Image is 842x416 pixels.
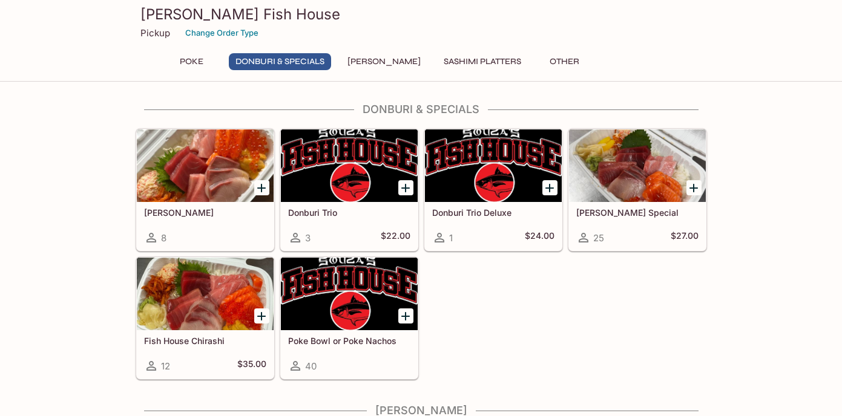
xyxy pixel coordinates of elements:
button: Sashimi Platters [437,53,528,70]
h5: [PERSON_NAME] Special [576,207,699,218]
div: Souza Special [569,129,706,202]
span: 40 [305,360,317,372]
button: Add Sashimi Donburis [254,180,269,195]
p: Pickup [140,27,170,39]
h5: $22.00 [381,230,410,245]
h3: [PERSON_NAME] Fish House [140,5,702,24]
div: Fish House Chirashi [137,258,274,330]
a: [PERSON_NAME] Special25$27.00 [568,129,706,251]
a: Donburi Trio3$22.00 [280,129,418,251]
button: Add Souza Special [686,180,702,195]
button: Other [538,53,592,70]
div: Donburi Trio [281,129,418,202]
div: Poke Bowl or Poke Nachos [281,258,418,330]
button: Add Donburi Trio Deluxe [542,180,557,195]
button: Change Order Type [180,24,264,42]
span: 1 [449,232,453,244]
span: 12 [161,360,170,372]
h5: Donburi Trio [288,207,410,218]
h5: $27.00 [671,230,699,245]
a: Donburi Trio Deluxe1$24.00 [424,129,562,251]
span: 3 [305,232,311,244]
div: Donburi Trio Deluxe [425,129,562,202]
h5: Donburi Trio Deluxe [432,207,554,218]
span: 25 [593,232,604,244]
button: Donburi & Specials [229,53,331,70]
h5: Fish House Chirashi [144,336,266,346]
a: Fish House Chirashi12$35.00 [136,257,274,379]
h5: Poke Bowl or Poke Nachos [288,336,410,346]
h5: $24.00 [525,230,554,245]
a: Poke Bowl or Poke Nachos40 [280,257,418,379]
button: Add Donburi Trio [398,180,413,195]
button: Add Poke Bowl or Poke Nachos [398,308,413,323]
button: [PERSON_NAME] [341,53,427,70]
span: 8 [161,232,166,244]
button: Add Fish House Chirashi [254,308,269,323]
h5: [PERSON_NAME] [144,207,266,218]
div: Sashimi Donburis [137,129,274,202]
button: Poke [165,53,219,70]
h5: $35.00 [237,359,266,373]
a: [PERSON_NAME]8 [136,129,274,251]
h4: Donburi & Specials [136,103,707,116]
